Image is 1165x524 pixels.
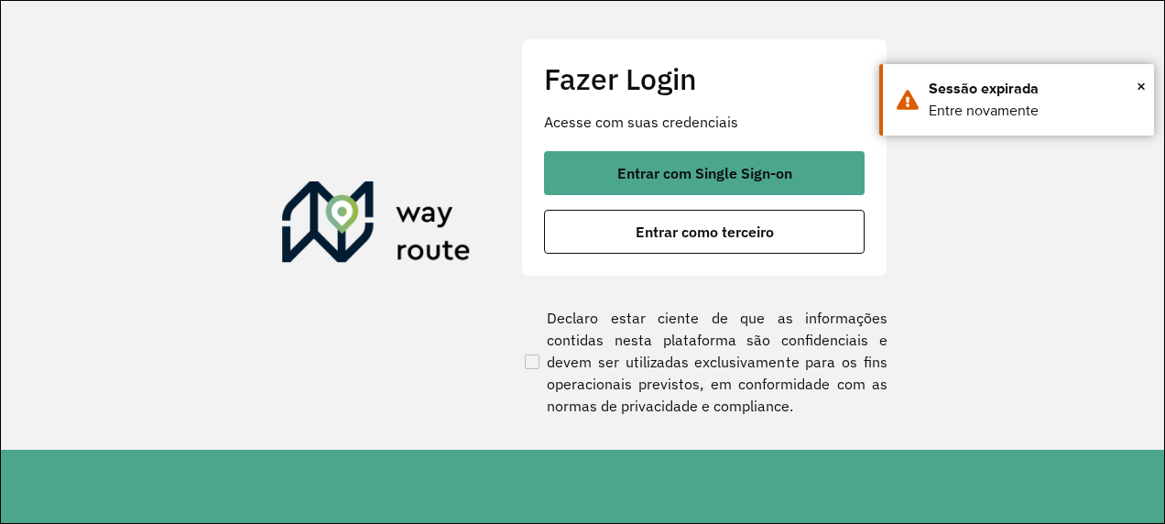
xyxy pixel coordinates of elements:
h2: Fazer Login [544,61,865,96]
div: Sessão expirada [929,78,1140,100]
button: button [544,210,865,254]
span: × [1137,72,1146,100]
div: Entre novamente [929,100,1140,122]
span: Entrar como terceiro [636,224,774,239]
button: button [544,151,865,195]
span: Entrar com Single Sign-on [617,166,792,180]
img: Roteirizador AmbevTech [282,181,471,269]
label: Declaro estar ciente de que as informações contidas nesta plataforma são confidenciais e devem se... [521,307,887,417]
p: Acesse com suas credenciais [544,111,865,133]
button: Close [1137,72,1146,100]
